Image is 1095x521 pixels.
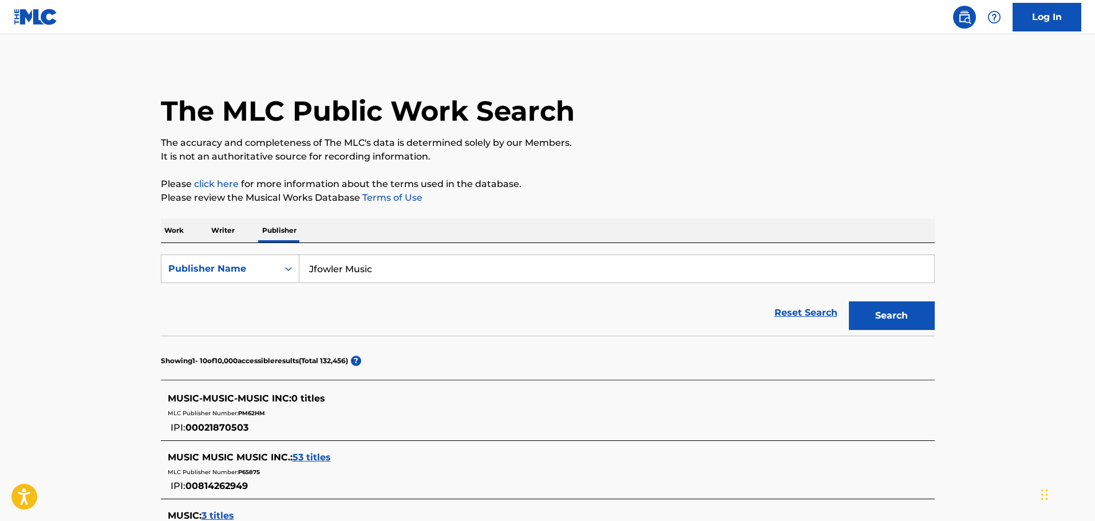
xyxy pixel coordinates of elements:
span: ? [351,356,361,366]
span: P65875 [238,468,260,476]
a: Public Search [953,6,976,29]
a: Reset Search [769,300,843,325]
p: Publisher [259,218,300,242]
div: Drag [1041,478,1048,512]
a: Terms of Use [360,192,422,203]
p: Please for more information about the terms used in the database. [161,177,935,191]
span: 3 titles [201,510,234,521]
div: Help [983,6,1006,29]
h1: The MLC Public Work Search [161,94,575,128]
span: 00021870503 [185,422,248,433]
img: search [958,10,971,24]
p: Writer [208,218,238,242]
span: IPI: [171,422,185,433]
button: Search [849,301,935,330]
span: MLC Publisher Number: [168,468,238,476]
p: Showing 1 - 10 of 10,000 accessible results (Total 132,456 ) [161,356,348,366]
span: MLC Publisher Number: [168,409,238,417]
img: help [987,10,1001,24]
span: MUSIC : [168,510,201,521]
p: Please review the Musical Works Database [161,191,935,205]
form: Search Form [161,254,935,336]
span: MUSIC MUSIC MUSIC INC. : [168,452,292,463]
span: IPI: [171,480,185,491]
span: 00814262949 [185,480,248,491]
p: The accuracy and completeness of The MLC's data is determined solely by our Members. [161,136,935,150]
div: Publisher Name [168,262,271,276]
span: 0 titles [291,393,325,404]
p: It is not an authoritative source for recording information. [161,150,935,164]
span: MUSIC-MUSIC-MUSIC INC : [168,393,291,404]
iframe: Chat Widget [1038,466,1095,521]
span: PM62HM [238,409,265,417]
a: click here [194,178,239,189]
img: MLC Logo [14,9,58,25]
a: Log In [1013,3,1081,31]
span: 53 titles [292,452,331,463]
p: Work [161,218,187,242]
